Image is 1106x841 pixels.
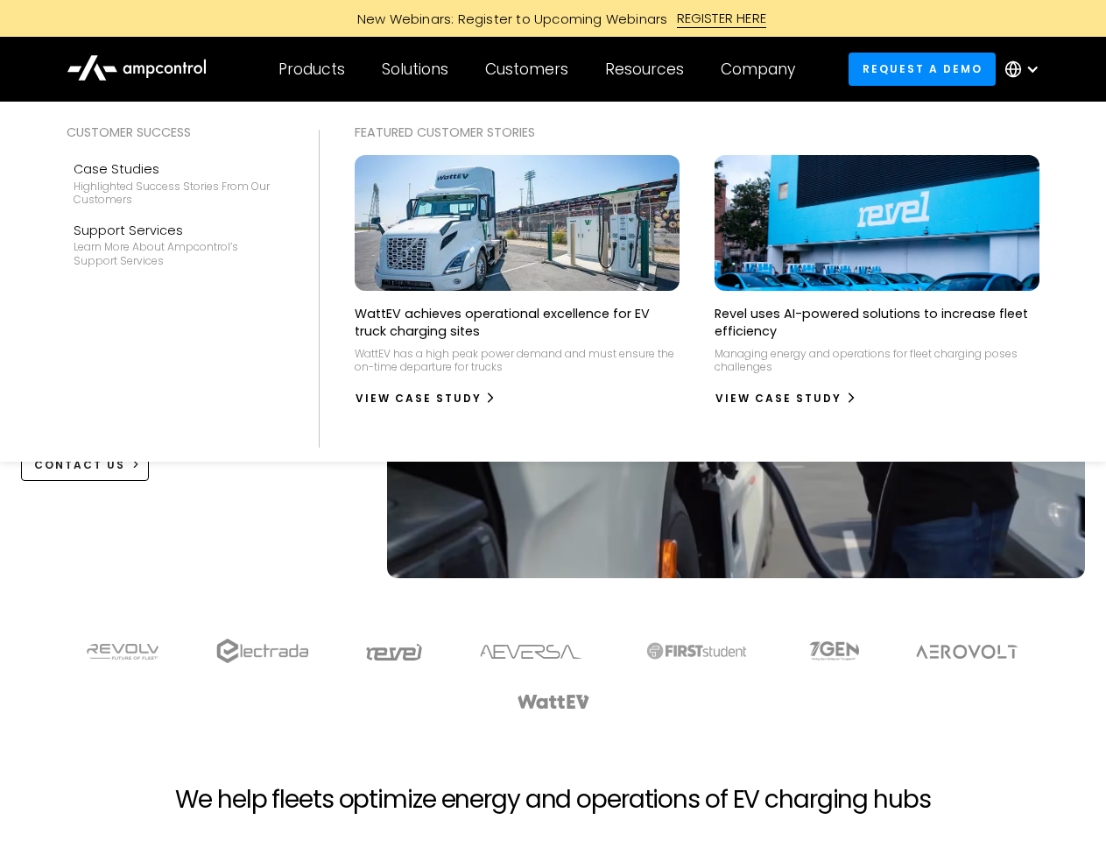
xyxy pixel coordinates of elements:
a: View Case Study [715,385,857,413]
a: Support ServicesLearn more about Ampcontrol’s support services [67,214,284,275]
div: REGISTER HERE [677,9,767,28]
div: Company [721,60,795,79]
p: WattEV achieves operational excellence for EV truck charging sites [355,305,680,340]
div: Support Services [74,221,277,240]
p: WattEV has a high peak power demand and must ensure the on-time departure for trucks [355,347,680,374]
div: View Case Study [715,391,842,406]
div: Resources [605,60,684,79]
div: Customers [485,60,568,79]
a: CONTACT US [21,449,150,481]
div: Products [278,60,345,79]
div: Learn more about Ampcontrol’s support services [74,240,277,267]
h2: We help fleets optimize energy and operations of EV charging hubs [175,785,930,815]
img: Aerovolt Logo [915,645,1019,659]
div: New Webinars: Register to Upcoming Webinars [340,10,677,28]
div: View Case Study [356,391,482,406]
div: Case Studies [74,159,277,179]
div: Featured Customer Stories [355,123,1040,142]
div: Highlighted success stories From Our Customers [74,180,277,207]
a: View Case Study [355,385,497,413]
img: electrada logo [216,639,308,663]
p: Revel uses AI-powered solutions to increase fleet efficiency [715,305,1039,340]
div: Solutions [382,60,448,79]
div: CONTACT US [34,457,125,473]
a: Case StudiesHighlighted success stories From Our Customers [67,152,284,214]
div: Customer success [67,123,284,142]
a: Request a demo [849,53,996,85]
img: WattEV logo [517,695,590,709]
a: New Webinars: Register to Upcoming WebinarsREGISTER HERE [159,9,947,28]
p: Managing energy and operations for fleet charging poses challenges [715,347,1039,374]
